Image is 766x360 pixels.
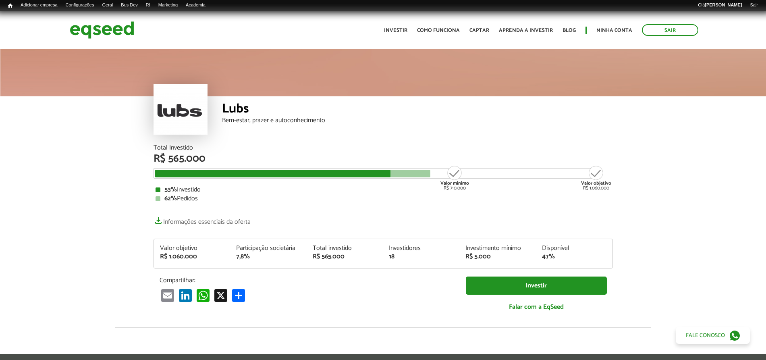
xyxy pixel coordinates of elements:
[313,245,377,252] div: Total investido
[195,288,211,302] a: WhatsApp
[642,24,698,36] a: Sair
[8,3,12,8] span: Início
[417,28,460,33] a: Como funciona
[499,28,553,33] a: Aprenda a investir
[469,28,489,33] a: Captar
[694,2,746,8] a: Olá[PERSON_NAME]
[156,187,611,193] div: Investido
[154,2,182,8] a: Marketing
[177,288,193,302] a: LinkedIn
[17,2,62,8] a: Adicionar empresa
[465,254,530,260] div: R$ 5.000
[440,165,470,191] div: R$ 710.000
[466,277,607,295] a: Investir
[563,28,576,33] a: Blog
[154,145,613,151] div: Total Investido
[117,2,142,8] a: Bus Dev
[230,288,247,302] a: Share
[313,254,377,260] div: R$ 565.000
[389,245,453,252] div: Investidores
[236,245,301,252] div: Participação societária
[581,165,611,191] div: R$ 1.060.000
[98,2,117,8] a: Geral
[542,254,606,260] div: 47%
[154,154,613,164] div: R$ 565.000
[389,254,453,260] div: 18
[384,28,407,33] a: Investir
[465,245,530,252] div: Investimento mínimo
[440,179,469,187] strong: Valor mínimo
[222,117,613,124] div: Bem-estar, prazer e autoconhecimento
[705,2,742,7] strong: [PERSON_NAME]
[542,245,606,252] div: Disponível
[213,288,229,302] a: X
[676,327,750,344] a: Fale conosco
[62,2,98,8] a: Configurações
[4,2,17,10] a: Início
[746,2,762,8] a: Sair
[164,184,177,195] strong: 53%
[70,19,134,41] img: EqSeed
[466,299,607,315] a: Falar com a EqSeed
[156,196,611,202] div: Pedidos
[160,245,224,252] div: Valor objetivo
[236,254,301,260] div: 7,8%
[142,2,154,8] a: RI
[596,28,632,33] a: Minha conta
[222,102,613,117] div: Lubs
[182,2,210,8] a: Academia
[160,277,454,284] p: Compartilhar:
[581,179,611,187] strong: Valor objetivo
[154,214,251,225] a: Informações essenciais da oferta
[160,288,176,302] a: Email
[160,254,224,260] div: R$ 1.060.000
[164,193,177,204] strong: 62%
